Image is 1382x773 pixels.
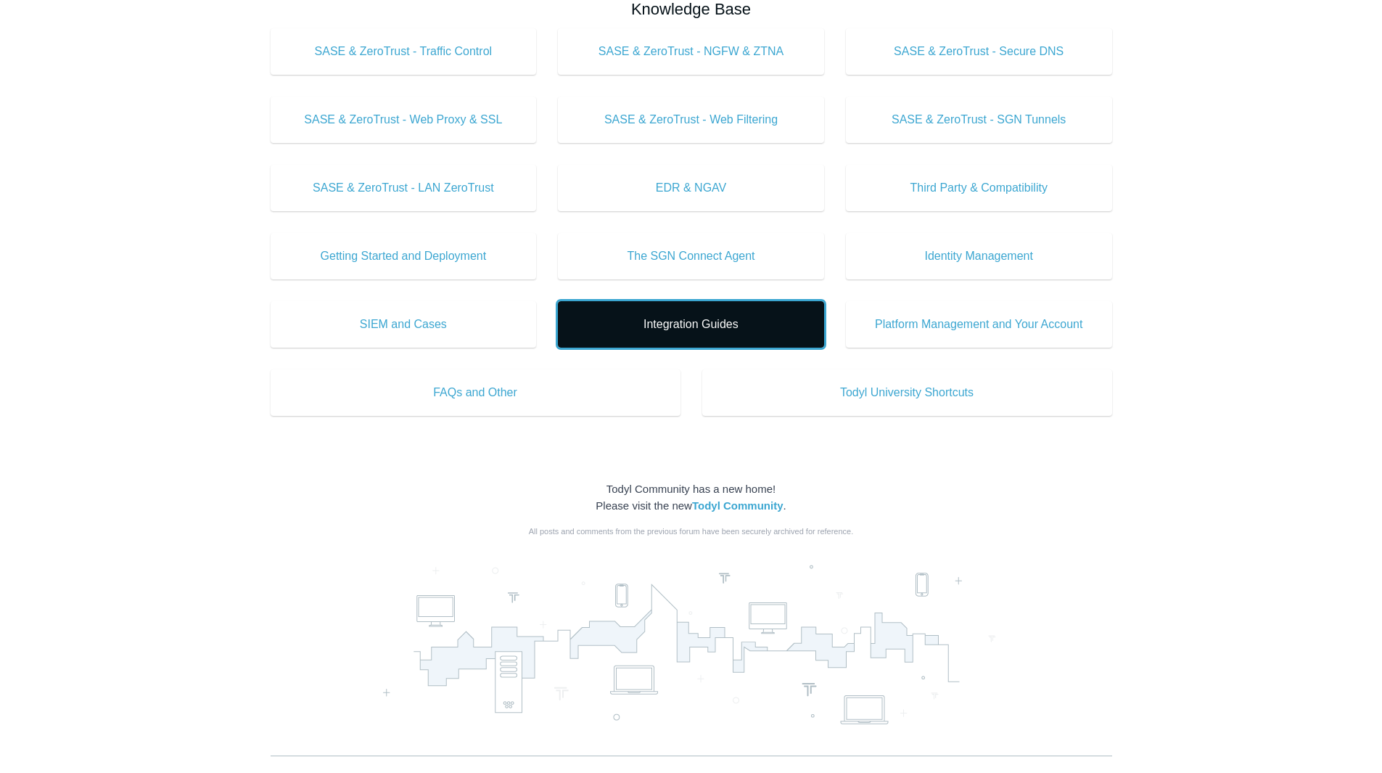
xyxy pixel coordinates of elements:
a: SASE & ZeroTrust - Traffic Control [271,28,537,75]
span: SASE & ZeroTrust - LAN ZeroTrust [292,179,515,197]
a: Todyl Community [692,499,783,512]
a: SASE & ZeroTrust - Web Filtering [558,97,824,143]
span: The SGN Connect Agent [580,248,802,265]
a: The SGN Connect Agent [558,233,824,279]
a: SASE & ZeroTrust - LAN ZeroTrust [271,165,537,211]
span: SASE & ZeroTrust - NGFW & ZTNA [580,43,802,60]
span: Third Party & Compatibility [868,179,1090,197]
span: SIEM and Cases [292,316,515,333]
a: Todyl University Shortcuts [702,369,1112,416]
span: SASE & ZeroTrust - SGN Tunnels [868,111,1090,128]
a: Identity Management [846,233,1112,279]
a: Getting Started and Deployment [271,233,537,279]
a: Third Party & Compatibility [846,165,1112,211]
a: SASE & ZeroTrust - NGFW & ZTNA [558,28,824,75]
span: Getting Started and Deployment [292,248,515,265]
a: SASE & ZeroTrust - SGN Tunnels [846,97,1112,143]
span: Platform Management and Your Account [868,316,1090,333]
a: SIEM and Cases [271,301,537,348]
a: Platform Management and Your Account [846,301,1112,348]
span: SASE & ZeroTrust - Traffic Control [292,43,515,60]
div: Todyl Community has a new home! Please visit the new . [271,481,1112,514]
a: EDR & NGAV [558,165,824,211]
a: Integration Guides [558,301,824,348]
a: FAQs and Other [271,369,680,416]
span: FAQs and Other [292,384,659,401]
span: EDR & NGAV [580,179,802,197]
span: SASE & ZeroTrust - Secure DNS [868,43,1090,60]
span: Integration Guides [580,316,802,333]
div: All posts and comments from the previous forum have been securely archived for reference. [271,525,1112,538]
span: SASE & ZeroTrust - Web Proxy & SSL [292,111,515,128]
a: SASE & ZeroTrust - Secure DNS [846,28,1112,75]
span: Identity Management [868,248,1090,265]
span: Todyl University Shortcuts [724,384,1090,401]
a: SASE & ZeroTrust - Web Proxy & SSL [271,97,537,143]
span: SASE & ZeroTrust - Web Filtering [580,111,802,128]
